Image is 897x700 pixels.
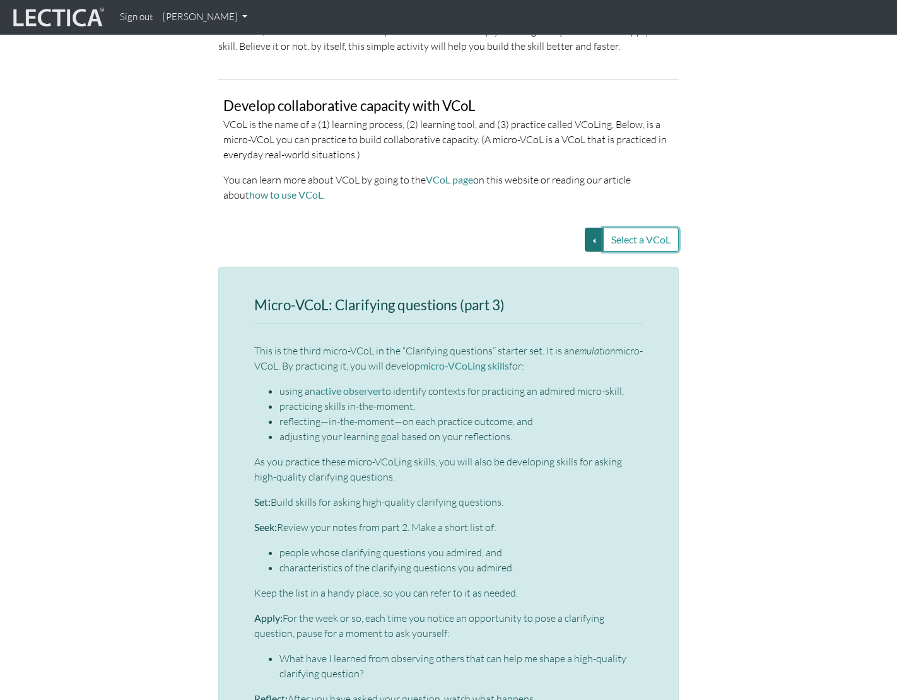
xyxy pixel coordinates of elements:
[254,454,643,484] p: As you practice these micro-VCoLing skills, you will also be developing skills for asking high-qu...
[254,612,283,624] b: Apply:
[218,23,679,54] p: Afterward, select one of the skills and spend the next week simply noticing how you and others ap...
[249,189,323,201] a: how to use VCoL
[254,343,643,373] p: This is the third micro-VCoL in the “Clarifying questions” starter set. It is an micro-VCoL. By p...
[315,385,382,397] a: active observer
[223,172,674,202] p: You can learn more about VCoL by going to the on this website or reading our article about .
[279,414,643,429] li: reflecting—in-the-moment—on each practice outcome, and
[254,610,643,641] p: For the week or so, each time you notice an opportunity to pose a clarifying question, pause for ...
[10,6,105,30] img: lecticalive
[603,228,679,252] button: Select a VCoL
[254,496,271,508] b: Set:
[115,5,158,30] a: Sign out
[254,520,643,535] p: Review your notes from part 2. Make a short list of:
[254,494,643,510] p: Build skills for asking high-quality clarifying questions.
[254,298,643,313] h3: Micro-VCoL: Clarifying questions (part 3)
[279,399,643,414] li: practicing skills in-the-moment,
[279,651,643,681] li: What have I learned from observing others that can help me shape a high-quality clarifying question?
[279,560,643,575] li: characteristics of the clarifying questions you admired.
[223,117,674,162] p: VCoL is the name of a (1) learning process, (2) learning tool, and (3) practice called VCoLing. B...
[279,383,643,399] li: using an to identify contexts for practicing an admired micro-skill,
[254,585,643,600] p: Keep the list in a handy place, so you can refer to it as needed.
[575,344,615,357] em: emulation
[279,545,643,560] li: people whose clarifying questions you admired, and
[223,98,674,114] h3: Develop collaborative capacity with VCoL
[279,429,643,444] li: adjusting your learning goal based on your reflections.
[426,173,473,185] a: VCoL page
[254,521,277,533] b: Seek:
[420,359,509,371] a: micro-VCoLing skills
[158,5,252,30] a: [PERSON_NAME]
